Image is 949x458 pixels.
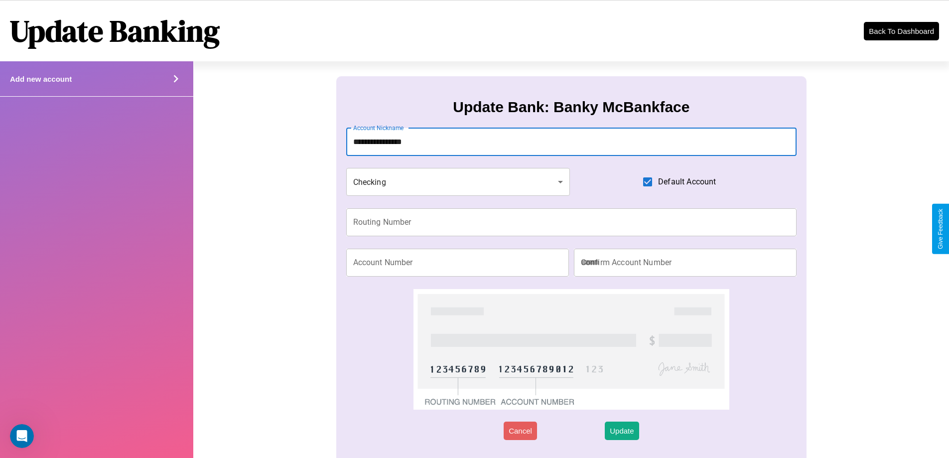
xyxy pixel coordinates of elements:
h4: Add new account [10,75,72,83]
img: check [413,289,729,410]
div: Checking [346,168,570,196]
div: Give Feedback [937,209,944,249]
h3: Update Bank: Banky McBankface [453,99,689,116]
button: Cancel [504,422,537,440]
label: Account Nickname [353,124,404,132]
button: Back To Dashboard [864,22,939,40]
h1: Update Banking [10,10,220,51]
button: Update [605,422,639,440]
span: Default Account [658,176,716,188]
iframe: Intercom live chat [10,424,34,448]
